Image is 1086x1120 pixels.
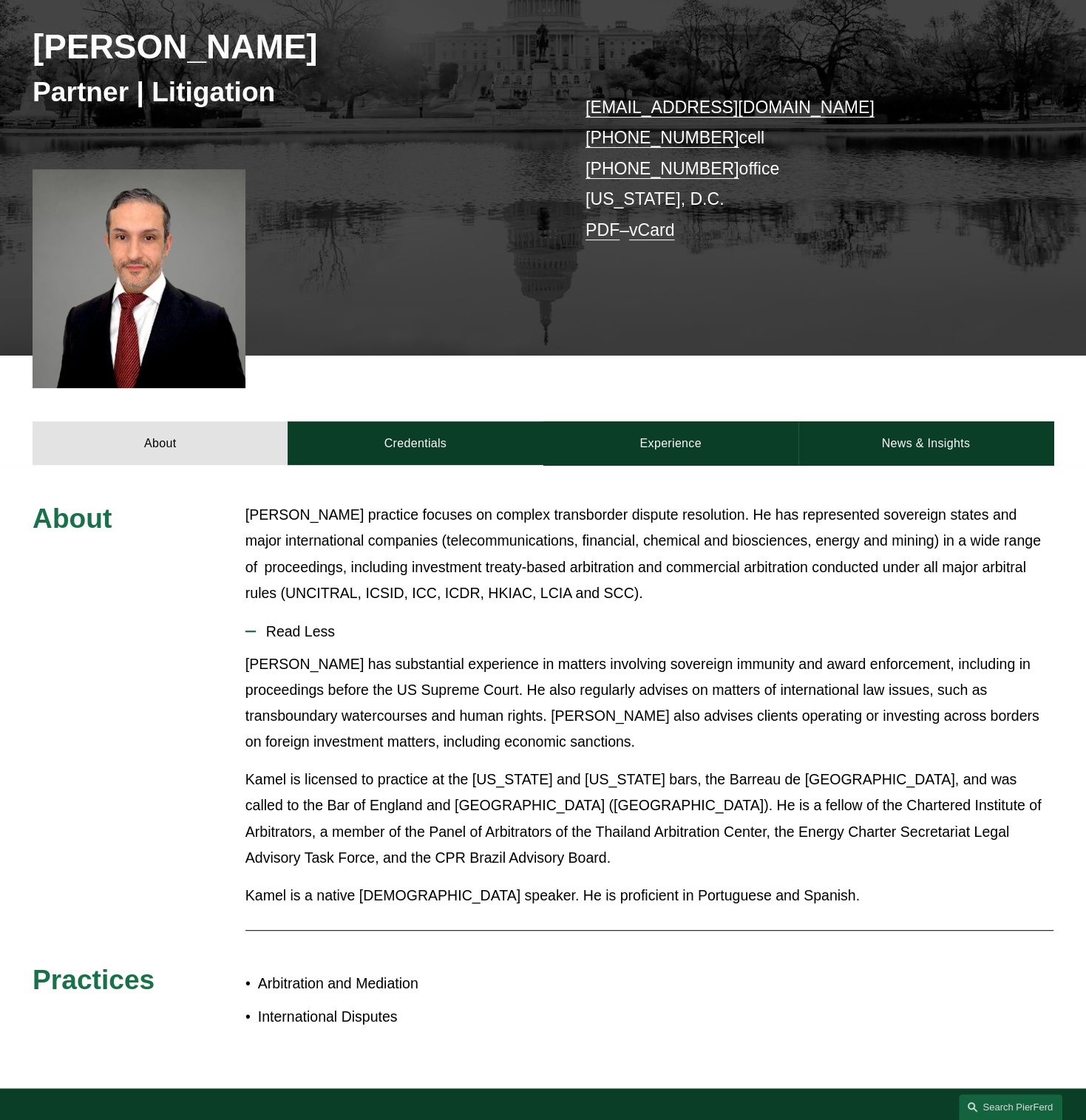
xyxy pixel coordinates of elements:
p: Kamel is licensed to practice at the [US_STATE] and [US_STATE] bars, the Barreau de [GEOGRAPHIC_D... [245,767,1053,871]
a: [EMAIL_ADDRESS][DOMAIN_NAME] [586,98,875,117]
p: Arbitration and Mediation [258,971,543,997]
span: About [33,503,112,534]
a: [PHONE_NUMBER] [586,159,739,178]
a: Experience [543,421,798,465]
p: Kamel is a native [DEMOGRAPHIC_DATA] speaker. He is proficient in Portuguese and Spanish. [245,883,1053,909]
div: Read Less [245,651,1053,920]
p: [PERSON_NAME] practice focuses on complex transborder dispute resolution. He has represented sove... [245,502,1053,606]
span: Practices [33,964,155,995]
a: Credentials [288,421,543,465]
a: About [33,421,288,465]
a: vCard [629,220,674,240]
a: Search this site [959,1094,1062,1120]
p: cell office [US_STATE], D.C. – [586,92,1011,245]
button: Read Less [245,612,1053,651]
a: [PHONE_NUMBER] [586,128,739,147]
h3: Partner | Litigation [33,75,543,109]
h2: [PERSON_NAME] [33,27,543,68]
p: [PERSON_NAME] has substantial experience in matters involving sovereign immunity and award enforc... [245,651,1053,756]
span: Read Less [256,623,1053,640]
p: International Disputes [258,1004,543,1030]
a: PDF [586,220,620,240]
a: News & Insights [798,421,1053,465]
